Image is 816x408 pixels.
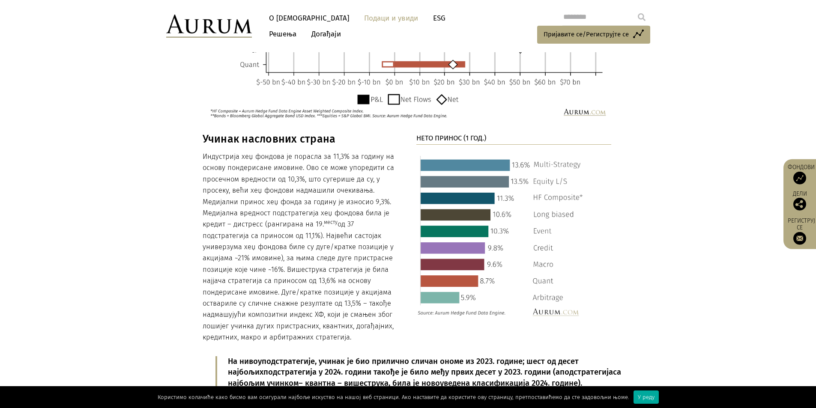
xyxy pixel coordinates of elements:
font: На нивоу [228,357,262,366]
a: Пријавите се/Региструјте се [537,26,650,44]
font: од 37 подстратегија са приносом од 11,1%). Највећи састојак универзума хеџ фондова биле су дуге/к... [203,220,394,341]
a: Подаци и увиди [360,10,422,26]
a: Региструј се [788,217,815,245]
font: Решења [269,30,296,39]
font: Дели [793,190,807,197]
font: Подаци и увиди [364,14,418,23]
font: ESG [433,14,445,23]
font: Учинак насловних страна [203,133,336,146]
a: ESG [429,10,450,26]
img: Приступ фондовима [793,171,806,184]
font: – квантна – вишеструка, била је новоуведена класификација 2024. године). [299,378,582,388]
font: , учинак је био прилично сличан ономе из 2023. године; шест од десет најбољих [228,357,579,377]
a: О [DEMOGRAPHIC_DATA] [265,10,353,26]
font: НЕТО ПРИНОС (1 ГОД.) [416,134,486,142]
a: Догађаји [307,26,341,42]
font: подстратегија у 2024. години такође је било међу првих десет у 2023. години (а [263,367,560,377]
font: Догађаји [311,30,341,39]
input: Submit [633,9,650,26]
font: подстратегија [560,367,613,377]
font: У реду [638,394,655,400]
font: Фондови [788,163,815,170]
img: Подели ову објаву [793,197,806,210]
font: Региструј се [788,217,815,231]
font: О [DEMOGRAPHIC_DATA] [269,14,349,23]
img: Пријавите се на наш билтен [793,232,806,245]
font: месту [324,219,338,225]
font: подстратегије [262,357,315,366]
font: Користимо колачиће како бисмо вам осигурали најбоље искуство на нашој веб страници. Ако наставите... [158,394,629,400]
a: Решења [265,26,301,42]
img: Аурум [166,15,252,38]
font: Пријавите се/Региструјте се [544,30,629,38]
a: Фондови [788,163,815,184]
font: Индустрија хеџ фондова је порасла за 11,3% за годину на основу пондерисане имовине. Ово се може у... [203,152,394,228]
